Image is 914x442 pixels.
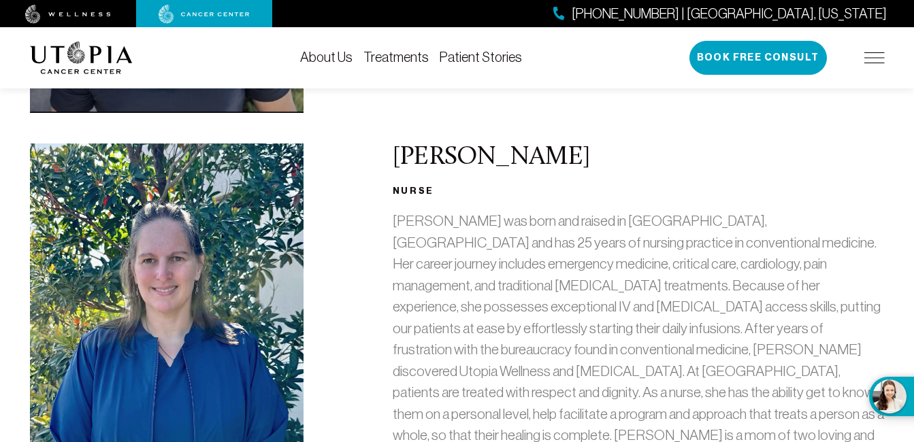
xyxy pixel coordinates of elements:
img: logo [30,41,133,74]
img: wellness [25,5,111,24]
button: Book Free Consult [689,41,827,75]
img: cancer center [159,5,250,24]
a: About Us [300,50,353,65]
a: [PHONE_NUMBER] | [GEOGRAPHIC_DATA], [US_STATE] [553,4,887,24]
a: Treatments [363,50,429,65]
img: icon-hamburger [864,52,885,63]
span: [PHONE_NUMBER] | [GEOGRAPHIC_DATA], [US_STATE] [572,4,887,24]
a: Patient Stories [440,50,522,65]
h3: Nurse [393,183,885,199]
h2: [PERSON_NAME] [393,143,885,172]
